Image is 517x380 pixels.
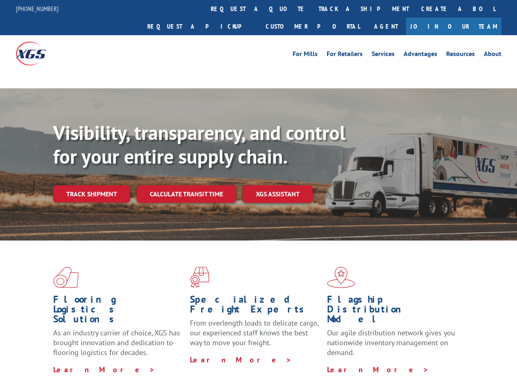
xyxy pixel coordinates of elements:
[406,18,501,35] a: Join Our Team
[190,295,321,318] h1: Specialized Freight Experts
[53,120,345,169] b: Visibility, transparency, and control for your entire supply chain.
[446,51,475,60] a: Resources
[53,295,184,328] h1: Flooring Logistics Solutions
[327,267,355,288] img: xgs-icon-flagship-distribution-model-red
[260,18,366,35] a: Customer Portal
[372,51,395,60] a: Services
[366,18,406,35] a: Agent
[53,328,180,357] span: As an industry carrier of choice, XGS has brought innovation and dedication to flooring logistics...
[293,51,318,60] a: For Mills
[53,365,155,374] a: Learn More >
[53,185,130,202] a: Track shipment
[141,18,260,35] a: Request a pickup
[327,365,429,374] a: Learn More >
[404,51,437,60] a: Advantages
[243,185,313,203] a: XGS ASSISTANT
[190,267,209,288] img: xgs-icon-focused-on-flooring-red
[327,295,458,328] h1: Flagship Distribution Model
[53,267,79,288] img: xgs-icon-total-supply-chain-intelligence-red
[190,355,292,364] a: Learn More >
[327,51,363,60] a: For Retailers
[190,318,321,355] p: From overlength loads to delicate cargo, our experienced staff knows the best way to move your fr...
[484,51,501,60] a: About
[327,328,455,357] span: Our agile distribution network gives you nationwide inventory management on demand.
[137,185,236,203] a: Calculate transit time
[16,4,59,13] a: [PHONE_NUMBER]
